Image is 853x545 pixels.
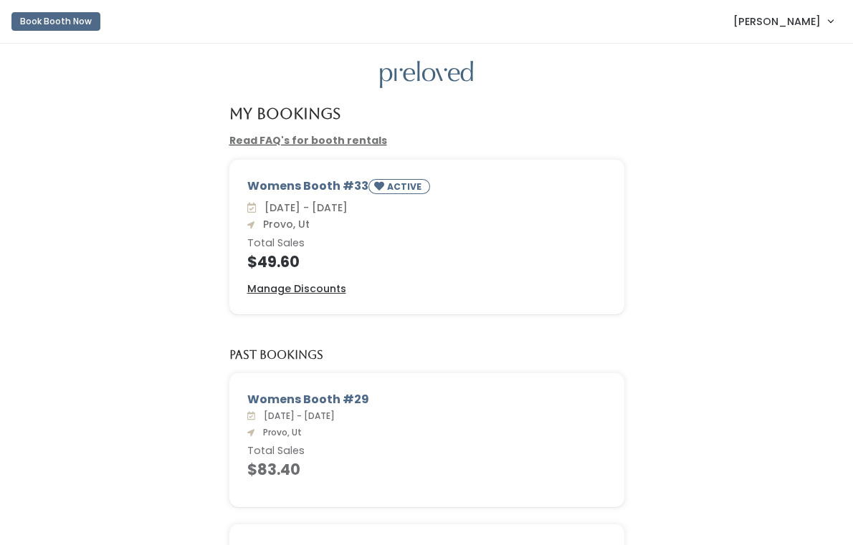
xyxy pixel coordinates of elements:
[247,254,606,270] h4: $49.60
[247,391,606,408] div: Womens Booth #29
[257,426,302,438] span: Provo, Ut
[258,410,335,422] span: [DATE] - [DATE]
[229,133,387,148] a: Read FAQ's for booth rentals
[11,12,100,31] button: Book Booth Now
[247,461,606,478] h4: $83.40
[247,445,606,457] h6: Total Sales
[257,217,310,231] span: Provo, Ut
[387,180,424,193] small: ACTIVE
[733,14,821,29] span: [PERSON_NAME]
[229,349,323,362] h5: Past Bookings
[380,61,473,89] img: preloved logo
[229,105,340,122] h4: My Bookings
[259,201,348,215] span: [DATE] - [DATE]
[247,281,346,296] u: Manage Discounts
[247,281,346,296] a: Manage Discounts
[11,6,100,37] a: Book Booth Now
[247,178,606,200] div: Womens Booth #33
[719,6,847,37] a: [PERSON_NAME]
[247,238,606,249] h6: Total Sales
